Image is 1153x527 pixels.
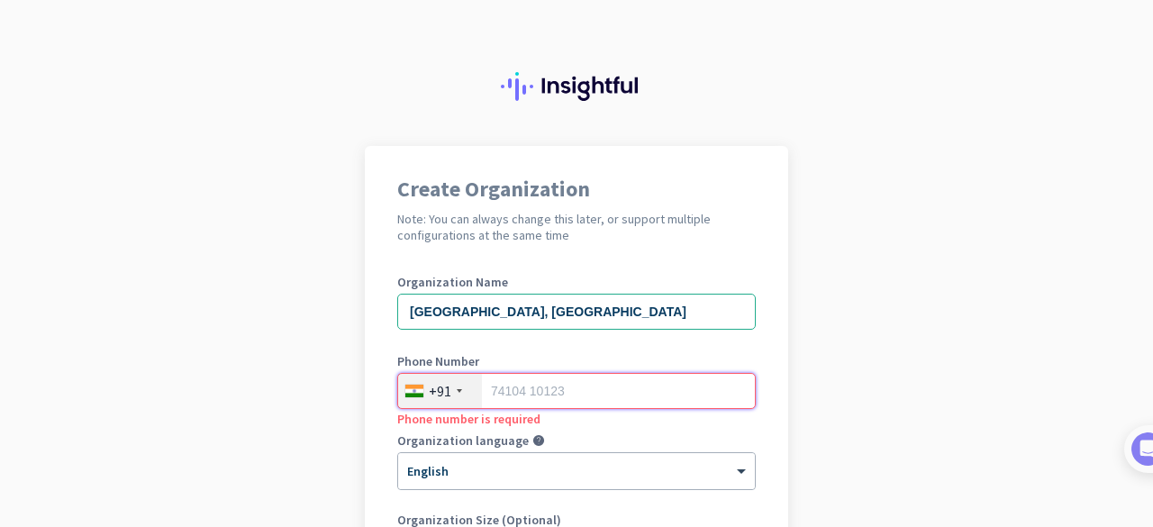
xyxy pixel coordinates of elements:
label: Phone Number [397,355,756,368]
div: +91 [429,382,451,400]
span: Phone number is required [397,411,540,427]
i: help [532,434,545,447]
img: Insightful [501,72,652,101]
input: 74104 10123 [397,373,756,409]
h1: Create Organization [397,178,756,200]
label: Organization Name [397,276,756,288]
label: Organization language [397,434,529,447]
h2: Note: You can always change this later, or support multiple configurations at the same time [397,211,756,243]
label: Organization Size (Optional) [397,513,756,526]
input: What is the name of your organization? [397,294,756,330]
